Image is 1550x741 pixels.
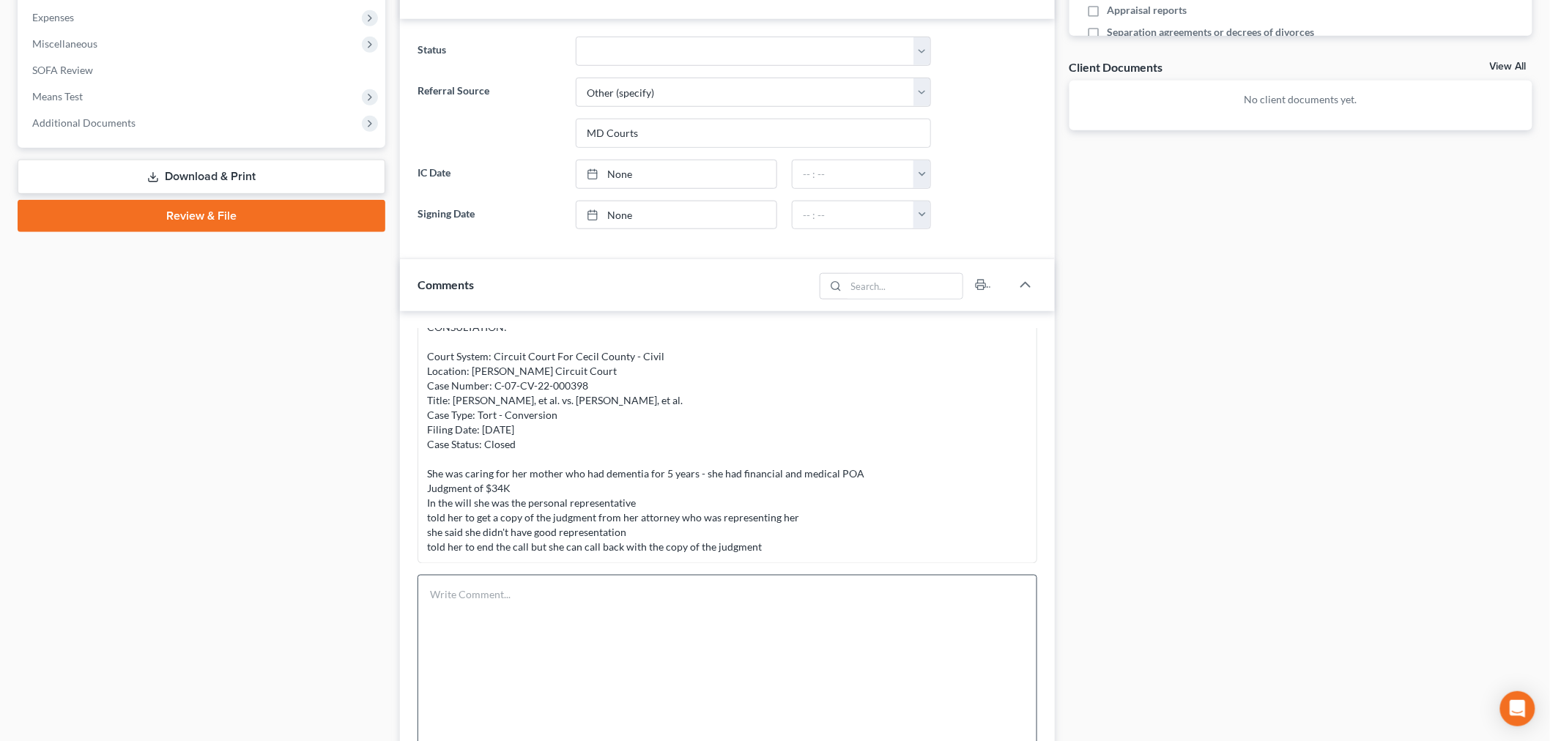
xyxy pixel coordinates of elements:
[32,90,83,103] span: Means Test
[21,57,385,83] a: SOFA Review
[410,37,568,66] label: Status
[1490,62,1527,72] a: View All
[32,64,93,76] span: SOFA Review
[18,160,385,194] a: Download & Print
[32,37,97,50] span: Miscellaneous
[32,116,136,129] span: Additional Documents
[1108,25,1315,40] span: Separation agreements or decrees of divorces
[32,11,74,23] span: Expenses
[1108,3,1187,18] span: Appraisal reports
[793,160,914,188] input: -- : --
[1069,59,1163,75] div: Client Documents
[410,201,568,230] label: Signing Date
[18,200,385,232] a: Review & File
[576,201,776,229] a: None
[846,274,963,299] input: Search...
[576,119,930,147] input: Other Referral Source
[427,320,1028,554] div: CONSULTATION: Court System: Circuit Court For Cecil County - Civil Location: [PERSON_NAME] Circui...
[1500,691,1535,726] div: Open Intercom Messenger
[410,78,568,148] label: Referral Source
[1081,92,1521,107] p: No client documents yet.
[410,160,568,189] label: IC Date
[418,278,474,291] span: Comments
[576,160,776,188] a: None
[793,201,914,229] input: -- : --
